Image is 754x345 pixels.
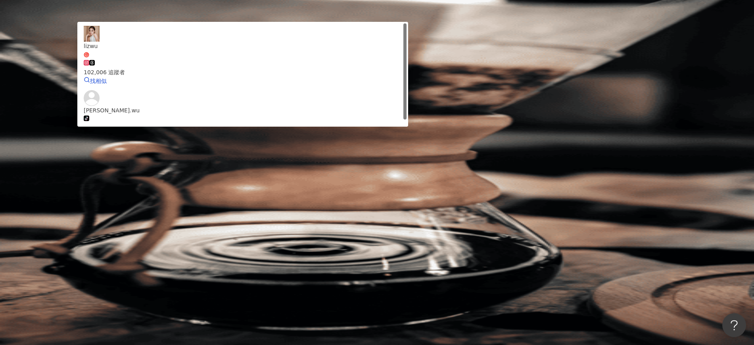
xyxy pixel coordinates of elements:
[84,42,402,50] div: lizwu
[84,68,402,77] div: 102,006 追蹤者
[90,78,107,84] span: 找相似
[84,78,107,84] a: 找相似
[84,123,402,132] div: 1,101 追蹤者
[722,313,746,337] iframe: Help Scout Beacon - Open
[84,26,100,42] img: KOL Avatar
[84,90,100,106] img: KOL Avatar
[84,106,402,115] div: [PERSON_NAME].wu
